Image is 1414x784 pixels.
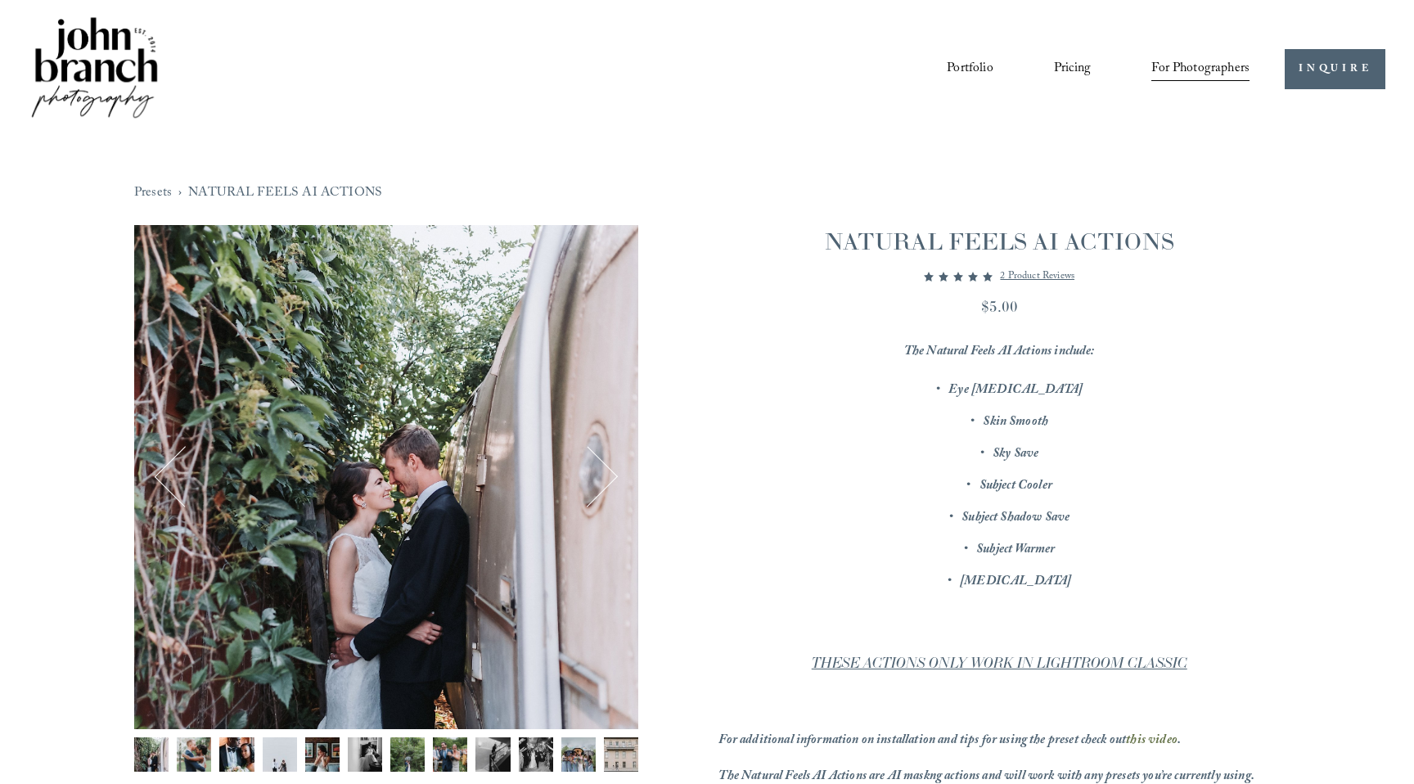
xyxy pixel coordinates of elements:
em: Eye [MEDICAL_DATA] [948,380,1083,402]
a: folder dropdown [1151,56,1250,83]
a: Portfolio [947,56,993,83]
button: Next [558,448,617,507]
a: 2 product reviews [1000,267,1074,286]
em: Subject Cooler [979,475,1052,498]
img: DSCF7340.jpg (Copy) [604,737,638,772]
button: Image 3 of 12 [219,737,254,781]
div: $5.00 [718,295,1280,318]
a: Presets [134,181,172,206]
em: Subject Shadow Save [961,507,1070,529]
img: DSCF8358.jpg (Copy) [561,737,596,772]
em: For additional information on installation and tips for using the preset check out [718,730,1126,752]
button: Image 4 of 12 [263,737,297,781]
a: NATURAL FEELS AI ACTIONS [188,181,382,206]
em: [MEDICAL_DATA] [960,571,1071,593]
img: DSCF9013.jpg (Copy) [134,737,169,772]
h1: NATURAL FEELS AI ACTIONS [718,225,1280,258]
div: Gallery thumbnails [134,737,638,781]
img: DSCF9372.jpg (Copy) [348,737,382,772]
img: FUJ15149.jpg (Copy) [519,737,553,772]
span: › [178,181,182,206]
a: INQUIRE [1285,49,1385,89]
img: FUJ14832.jpg (Copy) [305,737,340,772]
em: . [1178,730,1181,752]
button: Image 12 of 12 [604,737,638,781]
button: Image 8 of 12 [433,737,467,781]
button: Image 9 of 12 [475,737,510,781]
em: Sky Save [993,444,1038,466]
img: FUJ18856 copy.jpg (Copy) [263,737,297,772]
button: Image 11 of 12 [561,737,596,781]
em: Subject Warmer [976,539,1055,561]
button: Image 10 of 12 [519,737,553,781]
button: Image 5 of 12 [305,737,340,781]
a: this video [1126,730,1178,752]
em: The Natural Feels AI Actions include: [904,341,1095,363]
img: John Branch IV Photography [29,14,161,124]
img: DSCF9013.jpg (Copy) [134,225,638,729]
a: Pricing [1054,56,1091,83]
button: Previous [155,448,214,507]
button: Image 2 of 12 [177,737,211,781]
button: Image 7 of 12 [390,737,425,781]
img: DSCF8972.jpg (Copy) [219,737,254,772]
button: Image 6 of 12 [348,737,382,781]
button: Image 1 of 12 [134,737,169,781]
span: For Photographers [1151,56,1250,82]
em: THESE ACTIONS ONLY WORK IN LIGHTROOM CLASSIC [812,655,1187,672]
em: Skin Smooth [983,412,1048,434]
